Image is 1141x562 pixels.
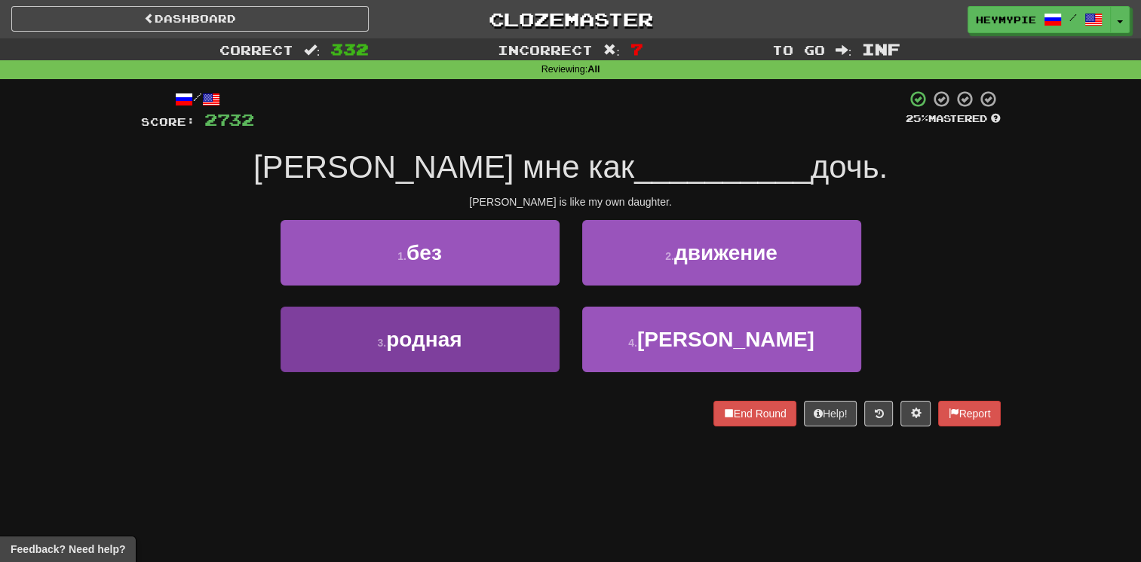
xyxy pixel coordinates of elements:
a: Clozemaster [391,6,749,32]
span: 332 [330,40,369,58]
span: / [1069,12,1077,23]
span: Inf [862,40,900,58]
button: Report [938,401,1000,426]
a: Dashboard [11,6,369,32]
button: 2.движение [582,220,861,286]
small: 2 . [665,250,674,262]
span: : [836,44,852,57]
span: 25 % [906,112,928,124]
span: 7 [630,40,643,58]
button: Help! [804,401,857,426]
strong: All [587,64,600,75]
button: 3.родная [281,307,560,372]
span: __________ [634,149,811,185]
span: HeyMyPie [976,13,1036,26]
span: дочь. [811,149,888,185]
a: HeyMyPie / [968,6,1111,33]
div: / [141,90,254,108]
button: End Round [713,401,796,426]
small: 4 . [628,337,637,349]
span: : [304,44,321,57]
span: Incorrect [498,42,593,57]
span: родная [386,328,462,351]
span: Open feedback widget [11,542,125,557]
span: [PERSON_NAME] мне как [253,149,634,185]
span: Score: [141,115,195,128]
button: 1.без [281,220,560,286]
span: движение [674,241,778,264]
span: To go [772,42,825,57]
div: [PERSON_NAME] is like my own daughter. [141,194,1001,209]
span: [PERSON_NAME] [637,328,814,351]
button: Round history (alt+y) [864,401,893,426]
span: Correct [219,42,293,57]
small: 3 . [377,337,386,349]
span: без [406,241,442,264]
span: : [603,44,620,57]
div: Mastered [906,112,1001,126]
span: 2732 [204,110,254,129]
small: 1 . [397,250,406,262]
button: 4.[PERSON_NAME] [582,307,861,372]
